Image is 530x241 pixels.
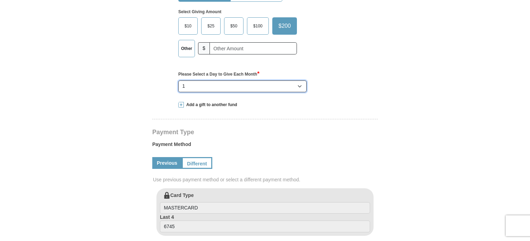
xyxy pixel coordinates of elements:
[179,40,195,57] label: Other
[178,9,221,14] strong: Select Giving Amount
[210,42,297,54] input: Other Amount
[160,202,370,214] input: Card Type
[184,102,237,108] span: Add a gift to another fund
[178,72,259,77] strong: Please Select a Day to Give Each Month
[152,157,182,169] a: Previous
[275,21,294,31] span: $200
[160,214,370,232] label: Last 4
[152,129,378,135] h4: Payment Type
[204,21,218,31] span: $25
[227,21,241,31] span: $50
[250,21,266,31] span: $100
[198,42,210,54] span: $
[182,157,212,169] a: Different
[152,141,378,151] label: Payment Method
[160,192,370,214] label: Card Type
[181,21,195,31] span: $10
[160,221,370,232] input: Last 4
[153,176,378,183] span: Use previous payment method or select a different payment method.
